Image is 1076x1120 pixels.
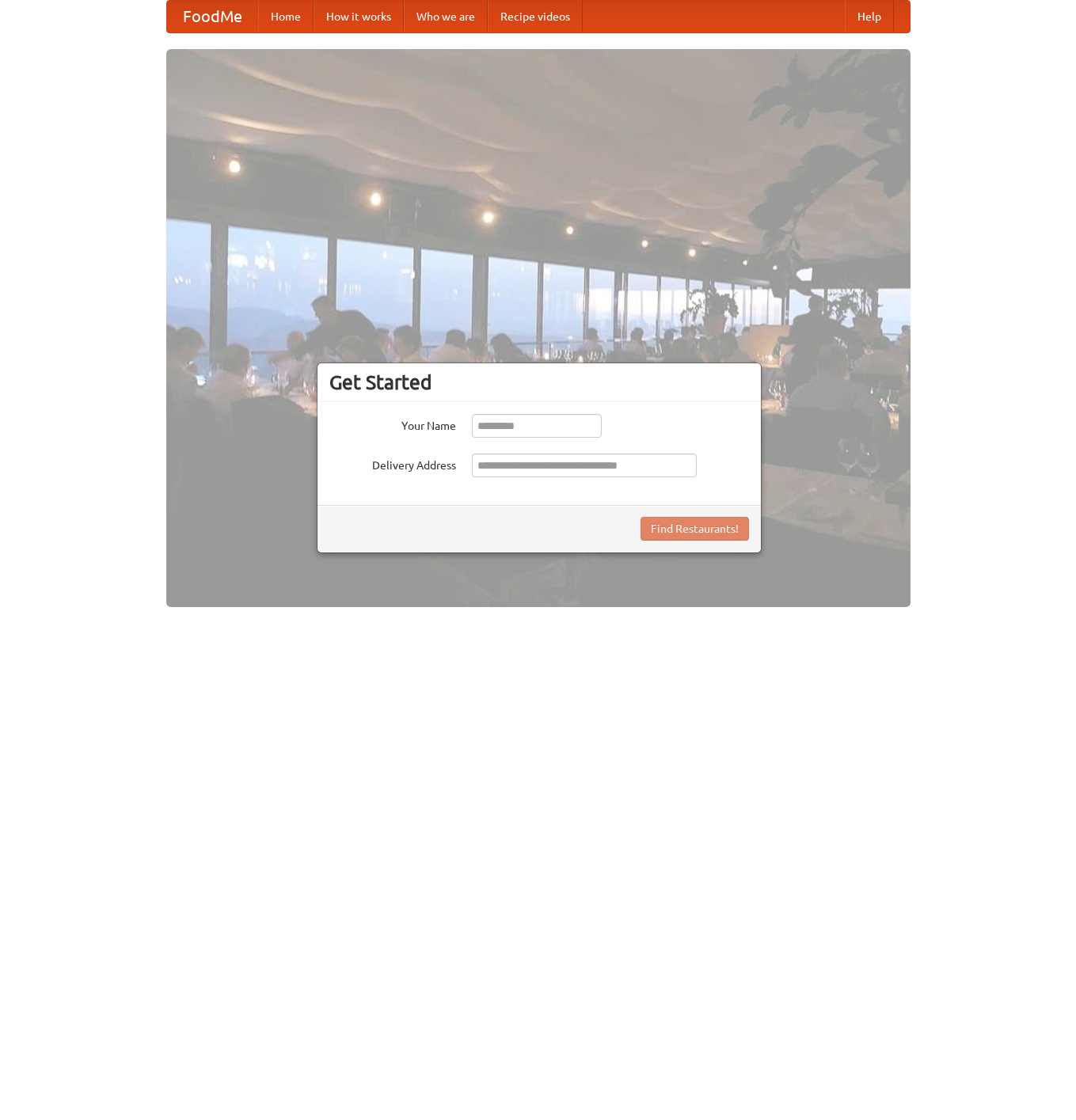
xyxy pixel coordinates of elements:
[329,370,749,394] h3: Get Started
[329,414,456,434] label: Your Name
[488,1,583,32] a: Recipe videos
[258,1,314,32] a: Home
[329,454,456,473] label: Delivery Address
[314,1,404,32] a: How it works
[641,517,749,541] button: Find Restaurants!
[167,1,258,32] a: FoodMe
[404,1,488,32] a: Who we are
[845,1,894,32] a: Help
